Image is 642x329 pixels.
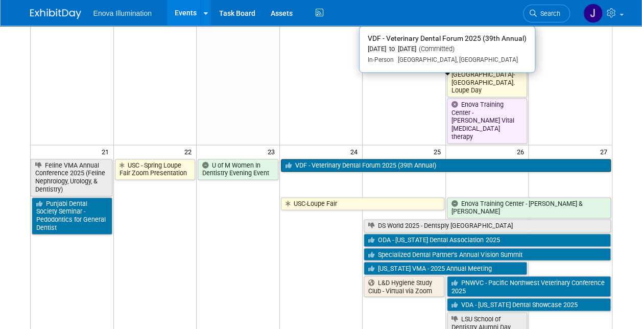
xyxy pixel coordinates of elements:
a: USC - Spring Loupe Fair Zoom Presentation [115,159,196,180]
a: Feline VMA Annual Conference 2025 (Feline Nephrology, Urology, & Dentistry) [31,159,112,196]
a: Enova Training Center - [PERSON_NAME] Vital [MEDICAL_DATA] therapy [447,98,528,144]
img: JeffD Dyll [583,4,603,23]
a: Search [523,5,570,22]
a: [US_STATE] VMA - 2025 Annual Meeting [364,262,527,275]
a: Specialized Dental Partner’s Annual Vision Summit [364,248,610,261]
span: 25 [433,145,445,158]
img: ExhibitDay [30,9,81,19]
a: Punjabi Dental Society Seminar - Pedodontics for General Dentist [32,197,112,234]
span: Enova Illumination [93,9,152,17]
span: 21 [101,145,113,158]
a: L&D Hygiene Study Club - Virtual via Zoom [364,276,444,297]
span: 24 [349,145,362,158]
span: 27 [599,145,612,158]
span: 26 [515,145,528,158]
span: In-Person [368,56,394,63]
span: VDF - Veterinary Dental Forum 2025 (39th Annual) [368,34,527,42]
a: [GEOGRAPHIC_DATA]-[GEOGRAPHIC_DATA]. Loupe Day [447,60,528,97]
a: USC-Loupe Fair [281,197,444,210]
a: VDF - Veterinary Dental Forum 2025 (39th Annual) [281,159,611,172]
a: U of M Women In Dentistry Evening Event [198,159,278,180]
a: DS World 2025 - Dentsply [GEOGRAPHIC_DATA] [364,219,610,232]
a: VDA - [US_STATE] Dental Showcase 2025 [447,298,611,311]
span: [GEOGRAPHIC_DATA], [GEOGRAPHIC_DATA] [394,56,518,63]
span: 23 [267,145,279,158]
div: [DATE] to [DATE] [368,45,527,54]
span: Search [537,10,560,17]
a: Enova Training Center - [PERSON_NAME] & [PERSON_NAME] [447,197,611,218]
span: 22 [183,145,196,158]
span: (Committed) [416,45,455,53]
a: ODA - [US_STATE] Dental Association 2025 [364,233,610,247]
a: PNWVC - Pacific Northwest Veterinary Conference 2025 [447,276,611,297]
